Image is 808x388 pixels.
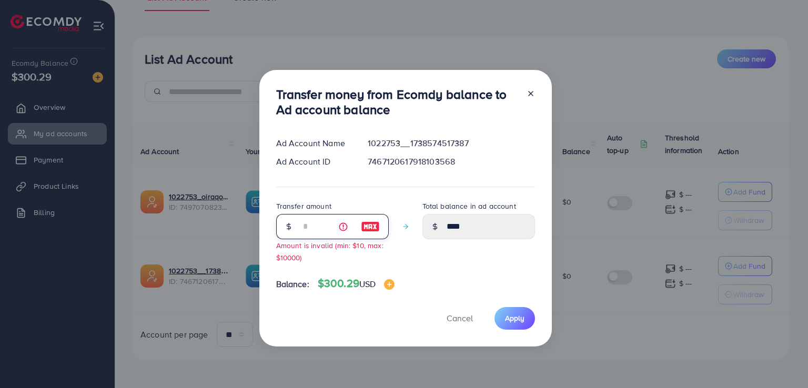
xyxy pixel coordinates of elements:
iframe: Chat [763,341,800,380]
span: USD [359,278,376,290]
label: Transfer amount [276,201,331,211]
small: Amount is invalid (min: $10, max: $10000) [276,240,383,262]
div: Ad Account Name [268,137,360,149]
img: image [361,220,380,233]
h4: $300.29 [318,277,395,290]
div: 7467120617918103568 [359,156,543,168]
div: 1022753__1738574517387 [359,137,543,149]
span: Cancel [447,312,473,324]
span: Balance: [276,278,309,290]
label: Total balance in ad account [422,201,516,211]
span: Apply [505,313,524,323]
button: Cancel [433,307,486,330]
button: Apply [494,307,535,330]
div: Ad Account ID [268,156,360,168]
h3: Transfer money from Ecomdy balance to Ad account balance [276,87,518,117]
img: image [384,279,395,290]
